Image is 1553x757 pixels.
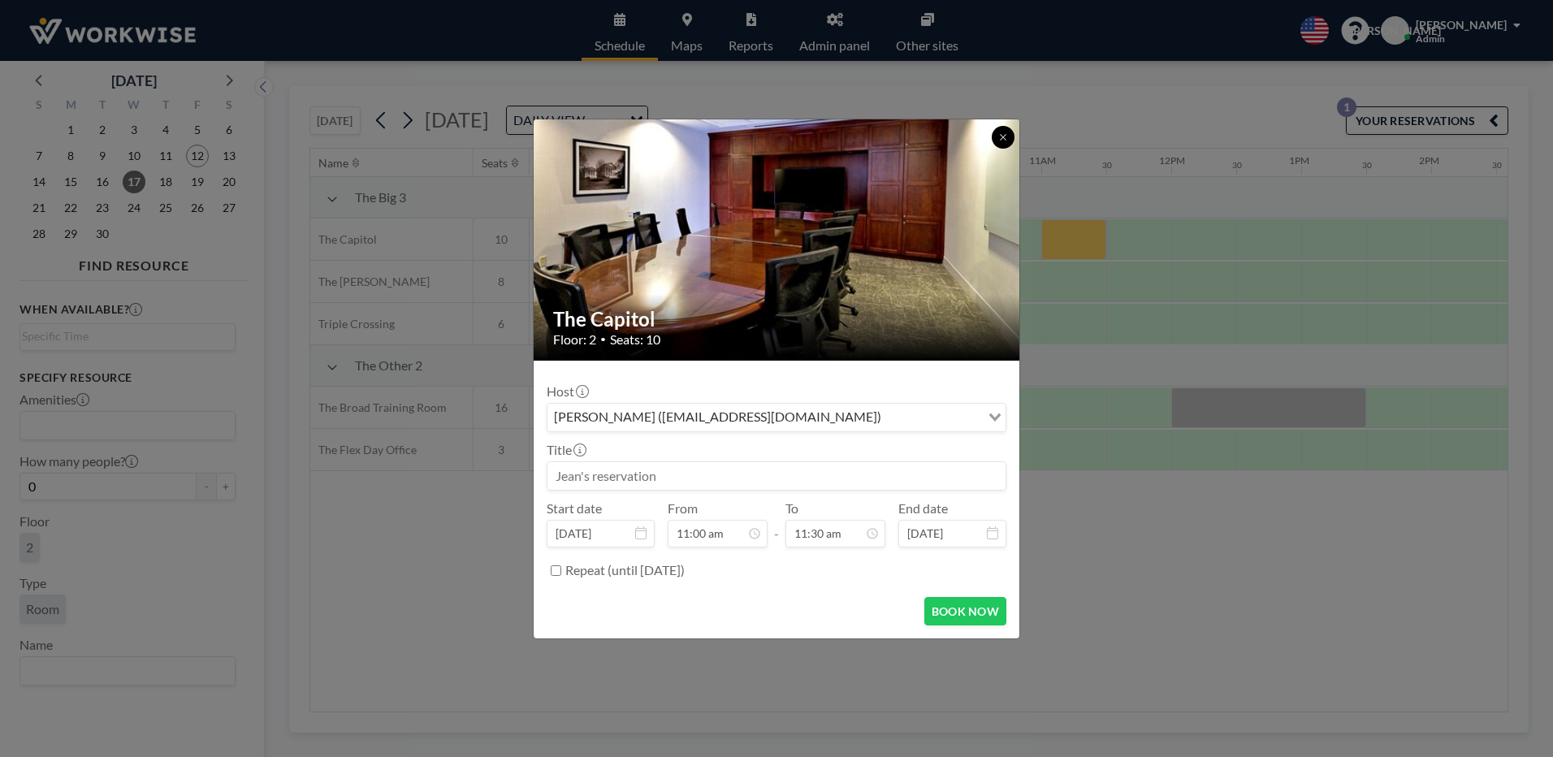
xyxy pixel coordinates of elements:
[600,333,606,345] span: •
[785,500,798,517] label: To
[668,500,698,517] label: From
[547,442,585,458] label: Title
[534,57,1021,422] img: 537.jpg
[553,307,1001,331] h2: The Capitol
[547,500,602,517] label: Start date
[924,597,1006,625] button: BOOK NOW
[547,462,1006,490] input: Jean's reservation
[898,500,948,517] label: End date
[774,506,779,542] span: -
[551,407,885,428] span: [PERSON_NAME] ([EMAIL_ADDRESS][DOMAIN_NAME])
[547,404,1006,431] div: Search for option
[610,331,660,348] span: Seats: 10
[565,562,685,578] label: Repeat (until [DATE])
[547,383,587,400] label: Host
[886,407,979,428] input: Search for option
[553,331,596,348] span: Floor: 2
